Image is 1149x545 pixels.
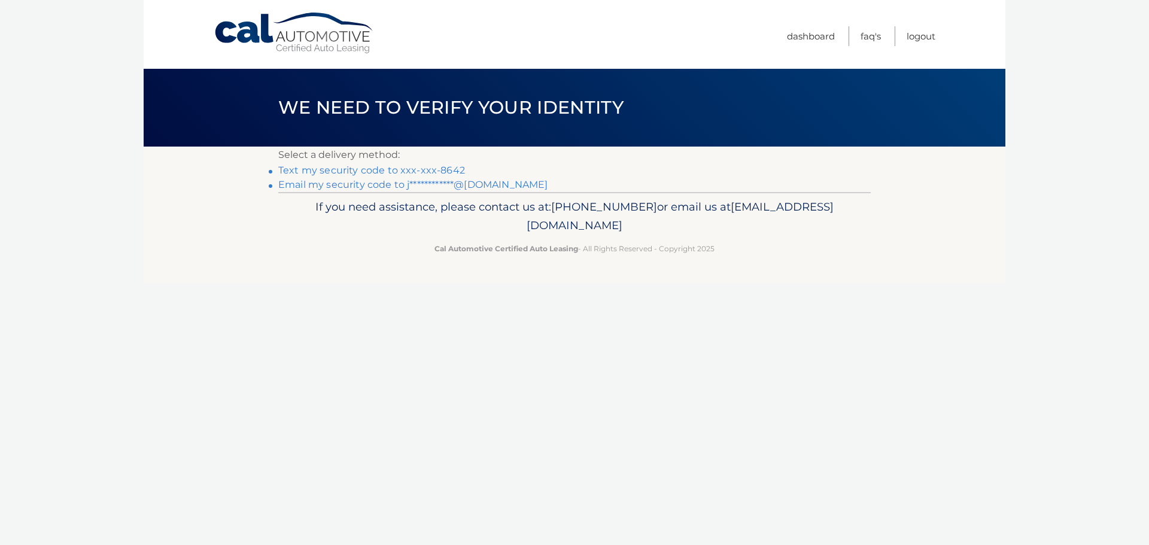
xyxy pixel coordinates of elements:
a: Text my security code to xxx-xxx-8642 [278,165,465,176]
strong: Cal Automotive Certified Auto Leasing [434,244,578,253]
a: Cal Automotive [214,12,375,54]
a: Logout [907,26,935,46]
a: FAQ's [861,26,881,46]
p: Select a delivery method: [278,147,871,163]
p: If you need assistance, please contact us at: or email us at [286,197,863,236]
a: Dashboard [787,26,835,46]
span: We need to verify your identity [278,96,624,118]
span: [PHONE_NUMBER] [551,200,657,214]
p: - All Rights Reserved - Copyright 2025 [286,242,863,255]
